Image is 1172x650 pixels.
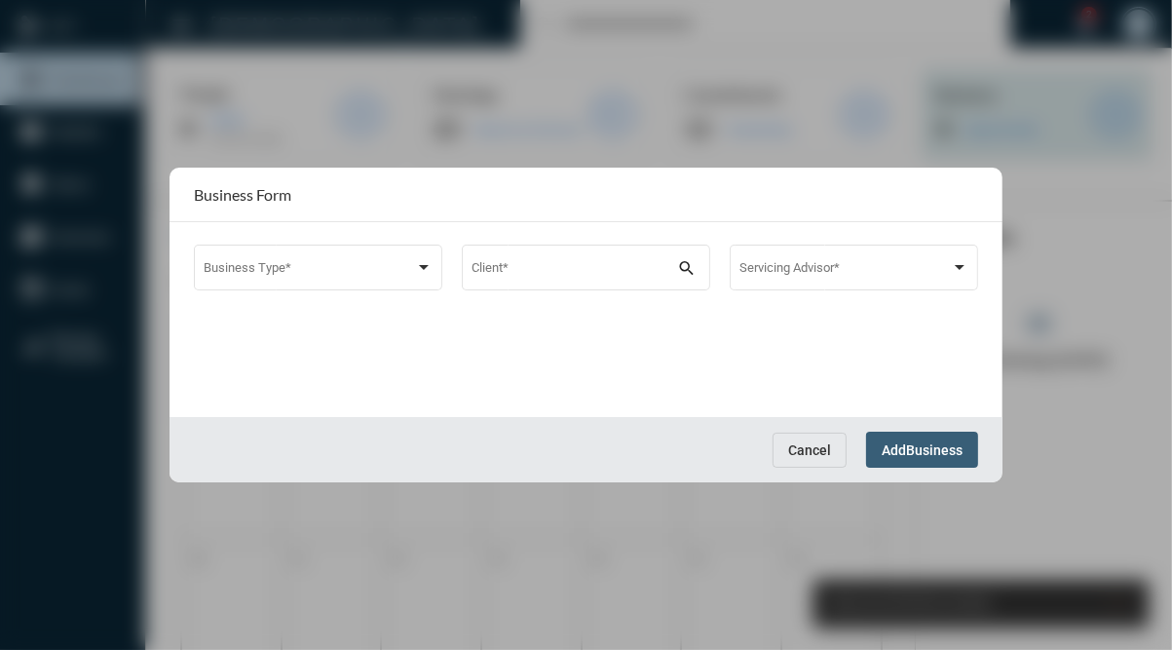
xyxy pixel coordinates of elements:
[788,442,831,458] span: Cancel
[866,432,978,468] button: AddBusiness
[882,442,906,458] span: Add
[773,433,847,468] button: Cancel
[906,442,963,458] span: Business
[194,185,291,204] h2: Business Form
[677,258,700,282] mat-icon: search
